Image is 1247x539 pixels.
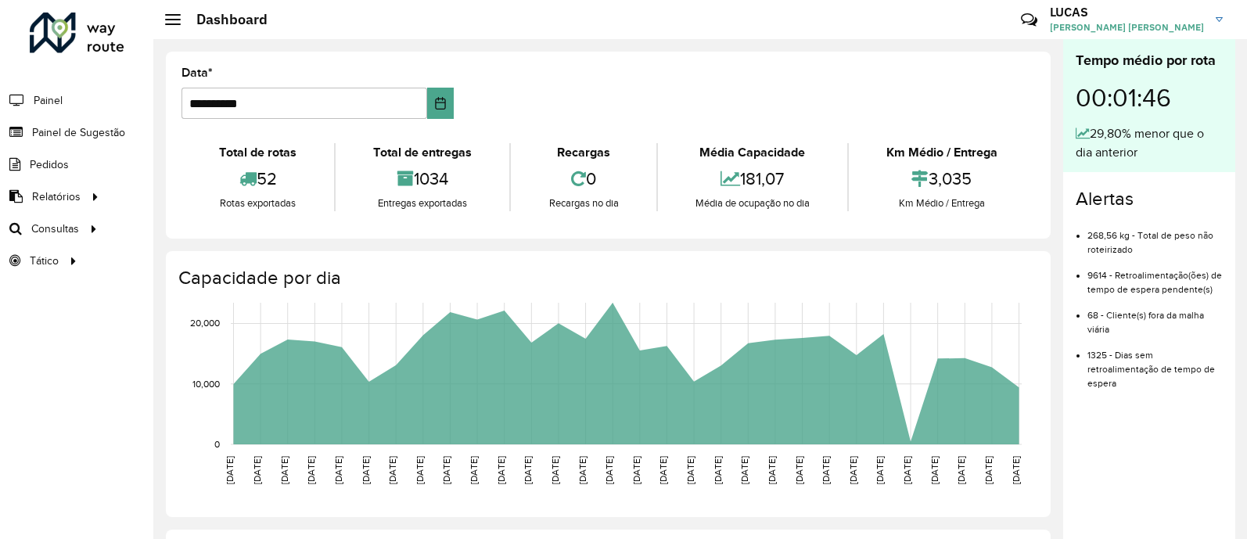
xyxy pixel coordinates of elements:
text: [DATE] [523,456,533,484]
text: [DATE] [469,456,479,484]
text: [DATE] [713,456,723,484]
div: 3,035 [853,162,1031,196]
h4: Alertas [1076,188,1223,210]
text: [DATE] [306,456,316,484]
text: [DATE] [415,456,425,484]
text: [DATE] [631,456,641,484]
div: 1034 [340,162,505,196]
h3: LUCAS [1050,5,1204,20]
text: [DATE] [441,456,451,484]
li: 9614 - Retroalimentação(ões) de tempo de espera pendente(s) [1087,257,1223,296]
li: 68 - Cliente(s) fora da malha viária [1087,296,1223,336]
h2: Dashboard [181,11,268,28]
text: [DATE] [658,456,668,484]
text: [DATE] [875,456,885,484]
text: [DATE] [496,456,506,484]
text: [DATE] [279,456,289,484]
text: [DATE] [225,456,235,484]
text: 20,000 [190,318,220,329]
text: [DATE] [929,456,940,484]
div: Rotas exportadas [185,196,330,211]
li: 268,56 kg - Total de peso não roteirizado [1087,217,1223,257]
label: Data [181,63,213,82]
text: [DATE] [387,456,397,484]
span: Tático [30,253,59,269]
div: Entregas exportadas [340,196,505,211]
a: Contato Rápido [1012,3,1046,37]
text: [DATE] [848,456,858,484]
text: [DATE] [794,456,804,484]
text: [DATE] [604,456,614,484]
div: Média Capacidade [662,143,843,162]
div: 00:01:46 [1076,71,1223,124]
div: Km Médio / Entrega [853,196,1031,211]
text: [DATE] [361,456,371,484]
div: Km Médio / Entrega [853,143,1031,162]
div: Recargas [515,143,652,162]
text: [DATE] [821,456,831,484]
text: [DATE] [739,456,749,484]
text: [DATE] [1011,456,1021,484]
div: Recargas no dia [515,196,652,211]
div: Tempo médio por rota [1076,50,1223,71]
button: Choose Date [427,88,454,119]
span: Painel [34,92,63,109]
h4: Capacidade por dia [178,267,1035,289]
li: 1325 - Dias sem retroalimentação de tempo de espera [1087,336,1223,390]
div: Total de rotas [185,143,330,162]
div: Total de entregas [340,143,505,162]
span: Painel de Sugestão [32,124,125,141]
text: 10,000 [192,379,220,389]
span: Relatórios [32,189,81,205]
text: [DATE] [956,456,966,484]
text: [DATE] [767,456,777,484]
text: [DATE] [333,456,343,484]
text: [DATE] [550,456,560,484]
text: [DATE] [577,456,588,484]
div: 181,07 [662,162,843,196]
div: 29,80% menor que o dia anterior [1076,124,1223,162]
text: [DATE] [902,456,912,484]
div: 0 [515,162,652,196]
text: [DATE] [983,456,994,484]
div: Média de ocupação no dia [662,196,843,211]
span: Pedidos [30,156,69,173]
text: [DATE] [252,456,262,484]
text: 0 [214,439,220,449]
span: [PERSON_NAME] [PERSON_NAME] [1050,20,1204,34]
div: 52 [185,162,330,196]
text: [DATE] [685,456,695,484]
span: Consultas [31,221,79,237]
